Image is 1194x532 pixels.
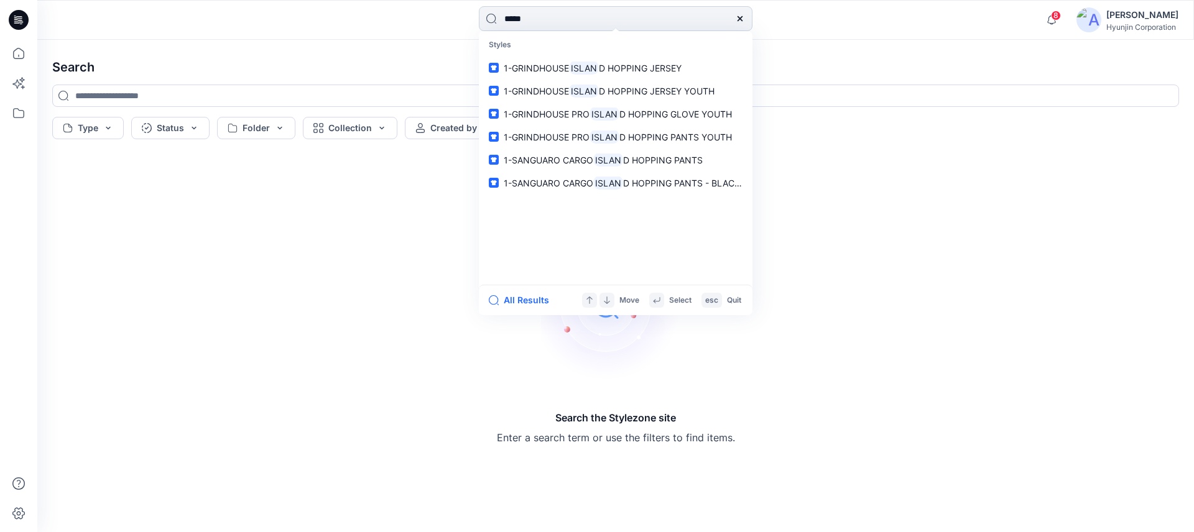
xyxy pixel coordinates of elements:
[497,410,735,425] h5: Search the Stylezone site
[504,178,593,188] span: 1-SANGUARO CARGO
[504,155,593,165] span: 1-SANGUARO CARGO
[593,176,623,190] mark: ISLAN
[569,61,599,75] mark: ISLAN
[623,178,760,188] span: D HOPPING PANTS - BLACK SUB
[623,155,703,165] span: D HOPPING PANTS
[42,50,1189,85] h4: Search
[1076,7,1101,32] img: avatar
[1106,7,1178,22] div: [PERSON_NAME]
[481,80,750,103] a: 1-GRINDHOUSEISLAND HOPPING JERSEY YOUTH
[504,86,569,96] span: 1-GRINDHOUSE
[217,117,295,139] button: Folder
[303,117,397,139] button: Collection
[619,294,639,307] p: Move
[569,84,599,98] mark: ISLAN
[481,103,750,126] a: 1-GRINDHOUSE PROISLAND HOPPING GLOVE YOUTH
[481,172,750,195] a: 1-SANGUARO CARGOISLAND HOPPING PANTS - BLACK SUB
[590,107,619,121] mark: ISLAN
[619,109,732,119] span: D HOPPING GLOVE YOUTH
[497,430,735,445] p: Enter a search term or use the filters to find items.
[52,117,124,139] button: Type
[504,132,590,142] span: 1-GRINDHOUSE PRO
[1051,11,1061,21] span: 8
[489,293,557,308] button: All Results
[405,117,502,139] button: Created by
[481,34,750,57] p: Styles
[504,109,590,119] span: 1-GRINDHOUSE PRO
[593,153,623,167] mark: ISLAN
[727,294,741,307] p: Quit
[590,130,619,144] mark: ISLAN
[504,63,569,73] span: 1-GRINDHOUSE
[1106,22,1178,32] div: Hyunjin Corporation
[669,294,692,307] p: Select
[481,126,750,149] a: 1-GRINDHOUSE PROISLAND HOPPING PANTS YOUTH
[705,294,718,307] p: esc
[481,57,750,80] a: 1-GRINDHOUSEISLAND HOPPING JERSEY
[481,149,750,172] a: 1-SANGUARO CARGOISLAND HOPPING PANTS
[619,132,732,142] span: D HOPPING PANTS YOUTH
[599,63,682,73] span: D HOPPING JERSEY
[599,86,715,96] span: D HOPPING JERSEY YOUTH
[131,117,210,139] button: Status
